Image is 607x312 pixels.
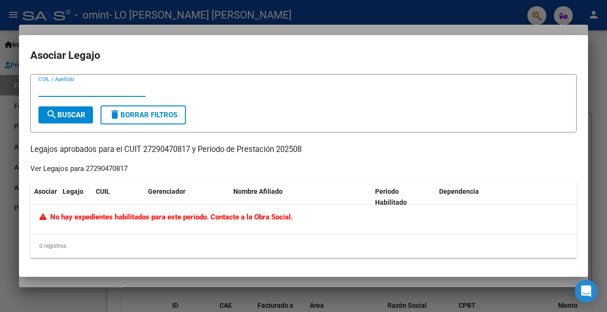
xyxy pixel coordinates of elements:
datatable-header-cell: Legajo [59,181,92,213]
datatable-header-cell: CUIL [92,181,144,213]
p: Legajos aprobados para el CUIT 27290470817 y Período de Prestación 202508 [30,144,577,156]
span: Gerenciador [148,188,185,195]
span: Asociar [34,188,57,195]
datatable-header-cell: Gerenciador [144,181,230,213]
span: CUIL [96,188,110,195]
datatable-header-cell: Dependencia [435,181,577,213]
mat-icon: delete [109,109,120,120]
datatable-header-cell: Nombre Afiliado [230,181,371,213]
h2: Asociar Legajo [30,47,577,65]
span: Borrar Filtros [109,111,177,119]
mat-icon: search [46,109,57,120]
button: Borrar Filtros [101,105,186,124]
div: 0 registros [30,234,577,258]
div: Ver Legajos para 27290470817 [30,163,128,174]
datatable-header-cell: Asociar [30,181,59,213]
span: Dependencia [439,188,479,195]
button: Buscar [38,106,93,123]
span: Nombre Afiliado [233,188,283,195]
span: Buscar [46,111,85,119]
div: Open Intercom Messenger [575,280,598,303]
datatable-header-cell: Periodo Habilitado [371,181,435,213]
span: Legajo [63,188,83,195]
span: Periodo Habilitado [375,188,407,206]
span: No hay expedientes habilitados para este período. Contacte a la Obra Social. [39,213,293,221]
